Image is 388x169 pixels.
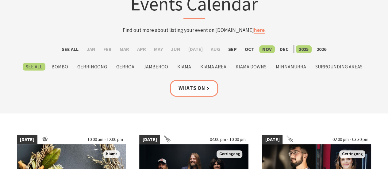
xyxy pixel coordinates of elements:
label: Mar [117,45,132,53]
label: 2026 [313,45,329,53]
p: Find out more about listing your event on [DOMAIN_NAME] . [74,26,314,34]
label: Bombo [48,63,71,71]
a: Whats On [170,80,218,96]
span: Gerringong [217,150,242,158]
span: 10:00 am - 12:00 pm [84,135,126,144]
label: Jamberoo [140,63,171,71]
span: [DATE] [139,135,160,144]
label: Minnamurra [273,63,309,71]
span: Gerringong [339,150,365,158]
label: 2025 [296,45,312,53]
span: 02:00 pm - 03:30 pm [329,135,371,144]
label: Kiama Area [197,63,229,71]
label: Oct [242,45,257,53]
label: Surrounding Areas [312,63,366,71]
label: See All [23,63,45,71]
label: [DATE] [185,45,206,53]
a: here [254,27,265,34]
label: Dec [277,45,292,53]
span: [DATE] [17,135,37,144]
label: Jun [168,45,183,53]
label: Jan [83,45,98,53]
label: Gerringong [74,63,110,71]
span: 04:00 pm - 10:00 pm [206,135,248,144]
label: Aug [208,45,223,53]
label: Feb [100,45,115,53]
label: Gerroa [113,63,137,71]
label: May [151,45,166,53]
label: Kiama [174,63,194,71]
label: See All [59,45,82,53]
span: [DATE] [262,135,282,144]
span: Kiama [103,150,120,158]
label: Kiama Downs [232,63,270,71]
label: Sep [225,45,240,53]
label: Nov [259,45,275,53]
label: Apr [134,45,149,53]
